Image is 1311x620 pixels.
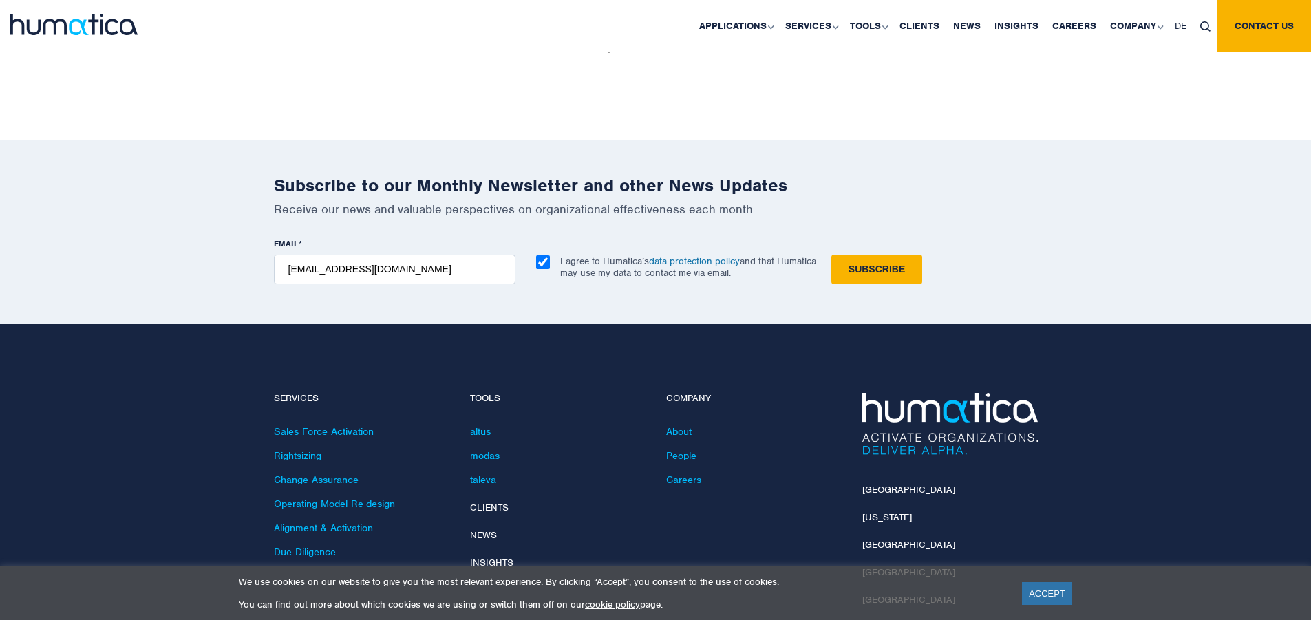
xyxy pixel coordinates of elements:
[666,425,692,438] a: About
[274,498,395,510] a: Operating Model Re-design
[560,255,816,279] p: I agree to Humatica’s and that Humatica may use my data to contact me via email.
[862,511,912,523] a: [US_STATE]
[274,473,359,486] a: Change Assurance
[274,393,449,405] h4: Services
[274,546,336,558] a: Due Diligence
[470,557,513,568] a: Insights
[274,238,299,249] span: EMAIL
[470,393,646,405] h4: Tools
[10,14,138,35] img: logo
[274,425,374,438] a: Sales Force Activation
[470,473,496,486] a: taleva
[1175,20,1186,32] span: DE
[274,175,1038,196] h2: Subscribe to our Monthly Newsletter and other News Updates
[536,255,550,269] input: I agree to Humatica’sdata protection policyand that Humatica may use my data to contact me via em...
[470,529,497,541] a: News
[274,522,373,534] a: Alignment & Activation
[470,502,509,513] a: Clients
[239,599,1005,610] p: You can find out more about which cookies we are using or switch them off on our page.
[862,393,1038,455] img: Humatica
[274,202,1038,217] p: Receive our news and valuable perspectives on organizational effectiveness each month.
[1200,21,1211,32] img: search_icon
[666,473,701,486] a: Careers
[274,255,515,284] input: name@company.com
[666,393,842,405] h4: Company
[831,255,922,284] input: Subscribe
[649,255,740,267] a: data protection policy
[862,539,955,550] a: [GEOGRAPHIC_DATA]
[470,449,500,462] a: modas
[666,449,696,462] a: People
[274,449,321,462] a: Rightsizing
[862,484,955,495] a: [GEOGRAPHIC_DATA]
[585,599,640,610] a: cookie policy
[470,425,491,438] a: altus
[1022,582,1072,605] a: ACCEPT
[239,576,1005,588] p: We use cookies on our website to give you the most relevant experience. By clicking “Accept”, you...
